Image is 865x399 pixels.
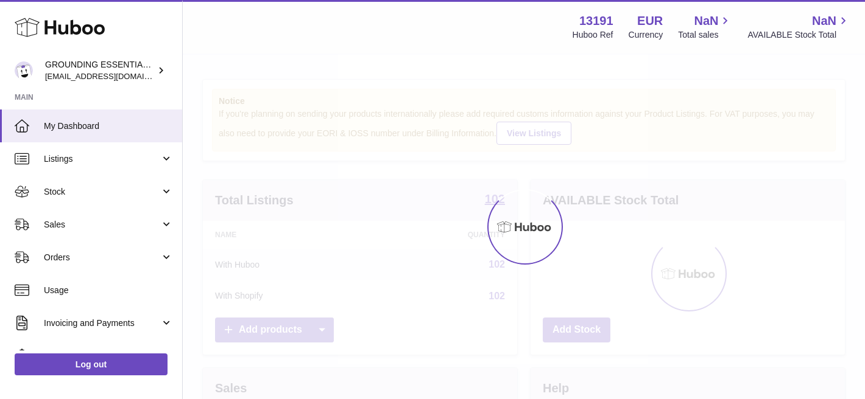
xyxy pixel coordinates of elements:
[694,13,718,29] span: NaN
[15,61,33,80] img: espenwkopperud@gmail.com
[44,153,160,165] span: Listings
[747,29,850,41] span: AVAILABLE Stock Total
[812,13,836,29] span: NaN
[44,219,160,231] span: Sales
[44,120,173,132] span: My Dashboard
[678,13,732,41] a: NaN Total sales
[579,13,613,29] strong: 13191
[44,350,173,362] span: Cases
[44,285,173,296] span: Usage
[678,29,732,41] span: Total sales
[629,29,663,41] div: Currency
[573,29,613,41] div: Huboo Ref
[15,353,168,375] a: Log out
[637,13,663,29] strong: EUR
[45,59,155,82] div: GROUNDING ESSENTIALS INTERNATIONAL SLU
[44,317,160,329] span: Invoicing and Payments
[44,252,160,263] span: Orders
[44,186,160,198] span: Stock
[747,13,850,41] a: NaN AVAILABLE Stock Total
[45,71,179,81] span: [EMAIL_ADDRESS][DOMAIN_NAME]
